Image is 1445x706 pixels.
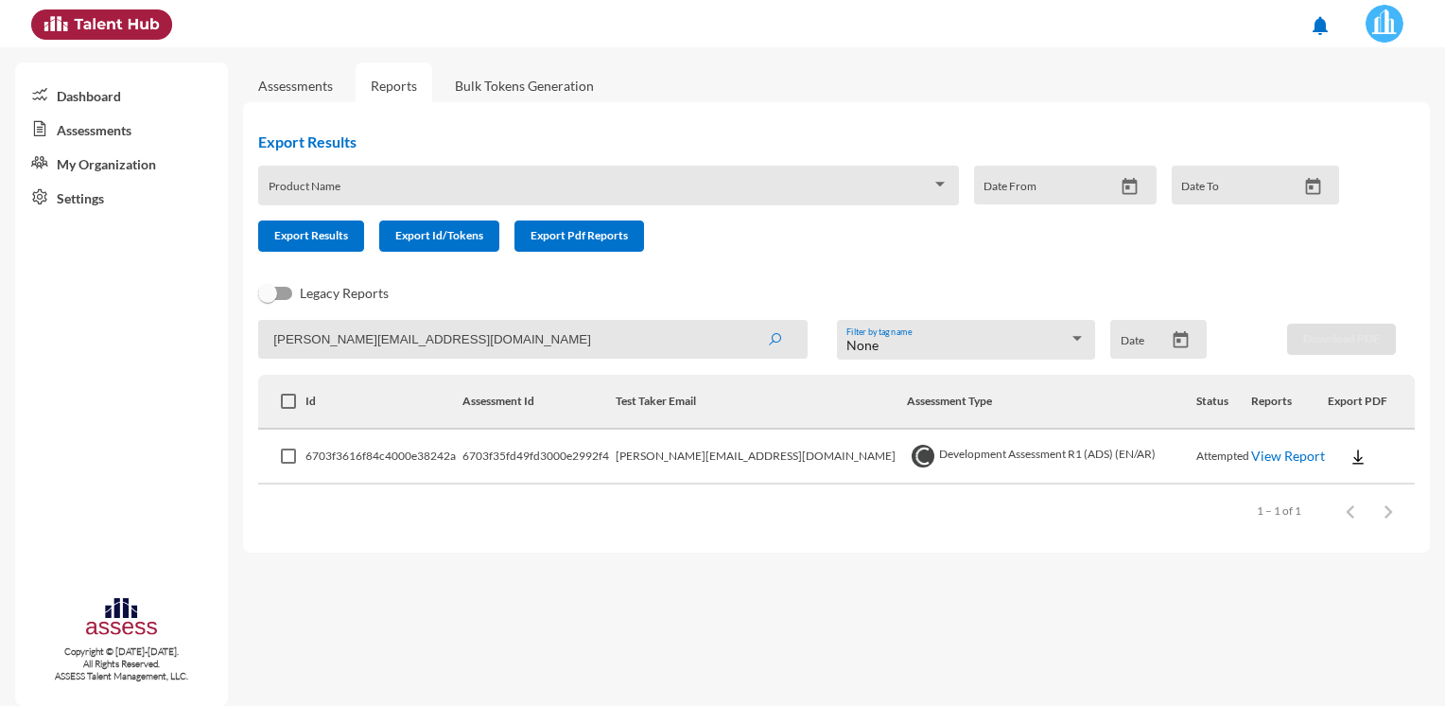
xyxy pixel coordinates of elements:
span: Legacy Reports [300,282,389,305]
a: Assessments [15,112,228,146]
th: Reports [1251,375,1328,430]
button: Open calendar [1113,177,1146,197]
th: Id [305,375,462,430]
button: Export Id/Tokens [379,221,499,252]
td: 6703f3616f84c4000e38242a [305,430,462,485]
button: Open calendar [1297,177,1330,197]
mat-icon: notifications [1309,14,1332,37]
input: Search by name, token, assessment type, etc. [258,320,808,359]
span: None [846,337,879,353]
button: Next page [1369,492,1407,530]
h2: Export Results [258,132,1354,150]
a: Settings [15,180,228,214]
div: 1 – 1 of 1 [1257,503,1301,518]
th: Assessment Type [907,375,1196,430]
span: Export Pdf Reports [531,228,628,242]
td: Attempted [1196,430,1251,485]
th: Assessment Id [462,375,616,430]
th: Export PDF [1328,375,1415,430]
a: Dashboard [15,78,228,112]
img: assesscompany-logo.png [84,595,159,642]
a: View Report [1251,448,1325,464]
a: Bulk Tokens Generation [440,62,609,109]
a: My Organization [15,146,228,180]
mat-paginator: Select page [258,485,1415,538]
span: Download PDF [1303,331,1380,345]
button: Previous page [1332,492,1369,530]
th: Test Taker Email [616,375,907,430]
th: Status [1196,375,1251,430]
button: Download PDF [1287,324,1396,355]
button: Open calendar [1164,330,1197,350]
button: Export Results [258,221,364,252]
span: Export Results [274,228,348,242]
p: Copyright © [DATE]-[DATE]. All Rights Reserved. ASSESS Talent Management, LLC. [15,645,228,682]
button: Export Pdf Reports [514,221,644,252]
a: Assessments [258,78,333,94]
td: [PERSON_NAME][EMAIL_ADDRESS][DOMAIN_NAME] [616,430,907,485]
td: 6703f35fd49fd3000e2992f4 [462,430,616,485]
span: Export Id/Tokens [395,228,483,242]
td: Development Assessment R1 (ADS) (EN/AR) [907,430,1196,485]
a: Reports [356,62,432,109]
